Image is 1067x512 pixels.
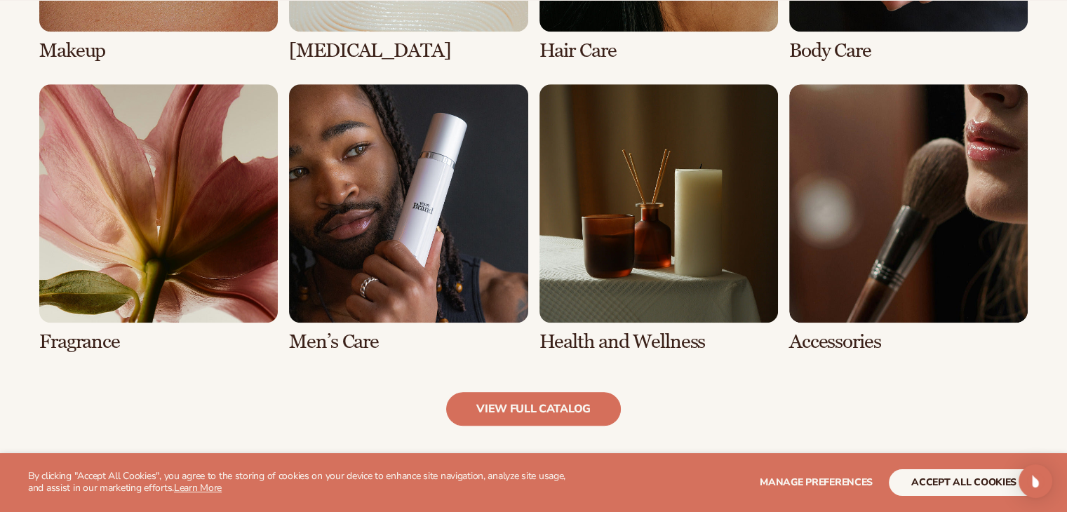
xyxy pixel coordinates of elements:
div: 6 / 8 [289,84,528,353]
a: view full catalog [446,392,621,426]
div: 5 / 8 [39,84,278,353]
h3: Makeup [39,40,278,62]
p: By clicking "Accept All Cookies", you agree to the storing of cookies on your device to enhance s... [28,471,582,494]
div: 8 / 8 [789,84,1028,353]
div: 7 / 8 [539,84,778,353]
h3: [MEDICAL_DATA] [289,40,528,62]
h3: Body Care [789,40,1028,62]
h3: Hair Care [539,40,778,62]
button: Manage preferences [760,469,873,496]
div: Open Intercom Messenger [1019,464,1052,498]
a: Learn More [174,481,222,494]
span: Manage preferences [760,476,873,489]
button: accept all cookies [889,469,1039,496]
